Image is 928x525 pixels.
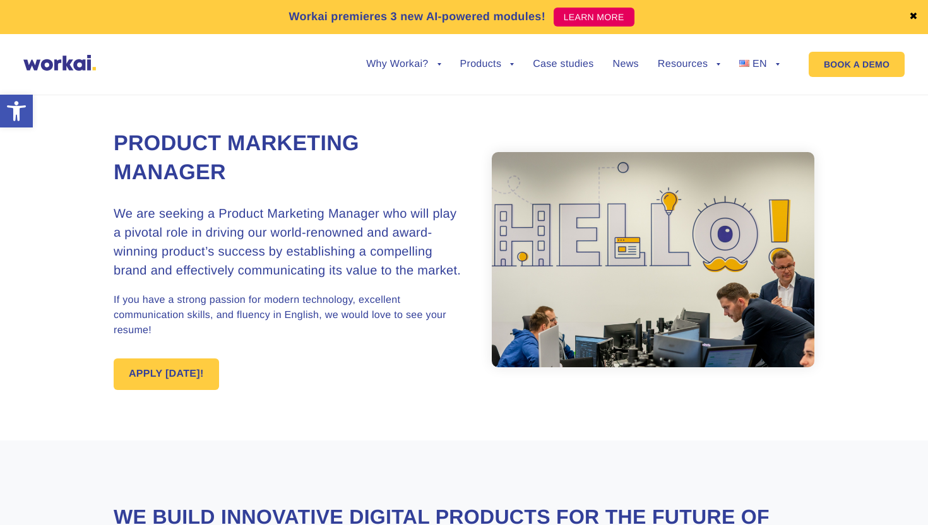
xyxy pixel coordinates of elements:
a: ✖ [909,12,918,22]
a: BOOK A DEMO [809,52,905,77]
a: News [613,59,639,69]
a: APPLY [DATE]! [114,358,219,390]
a: LEARN MORE [554,8,634,27]
a: Resources [658,59,720,69]
span: EN [753,59,767,69]
a: Products [460,59,515,69]
a: Case studies [533,59,593,69]
a: Why Workai? [366,59,441,69]
p: Workai premieres 3 new AI-powered modules! [289,8,545,25]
